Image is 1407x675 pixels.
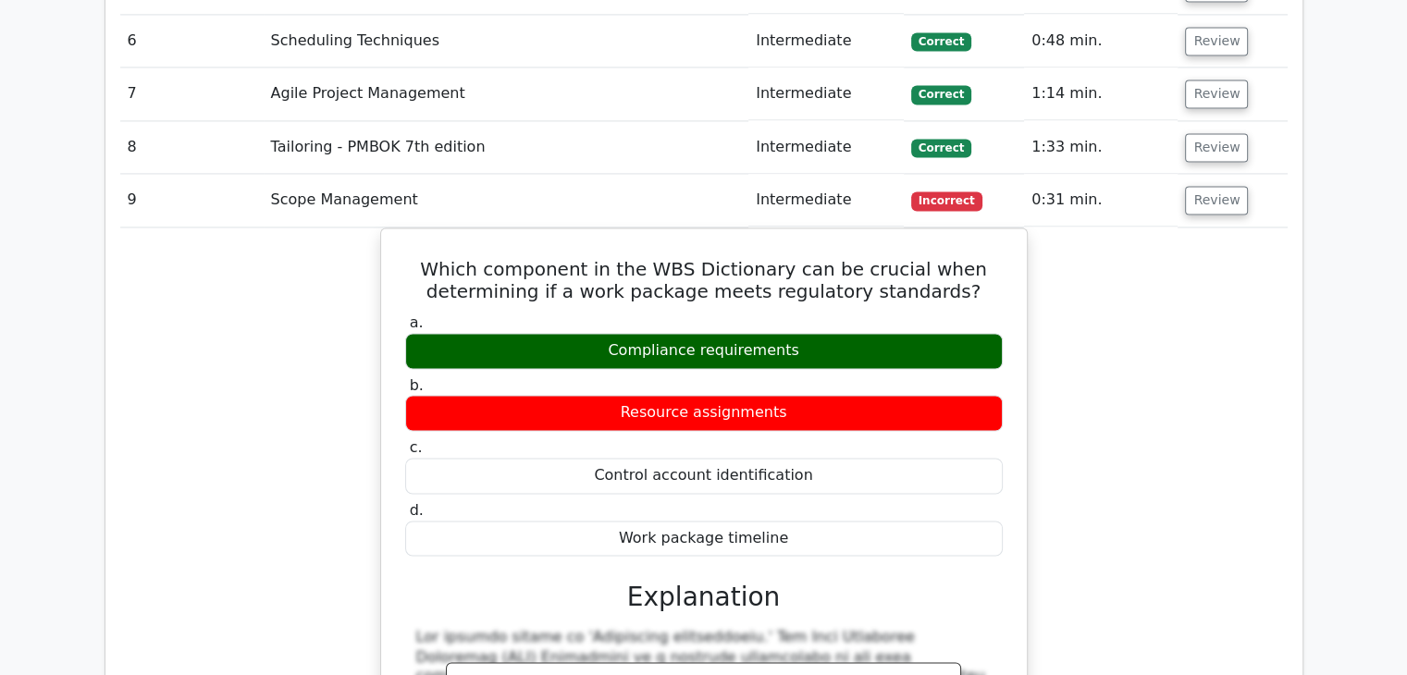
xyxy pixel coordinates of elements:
[748,15,904,67] td: Intermediate
[748,67,904,120] td: Intermediate
[405,521,1003,557] div: Work package timeline
[405,333,1003,369] div: Compliance requirements
[1185,80,1248,108] button: Review
[911,139,971,157] span: Correct
[264,121,749,174] td: Tailoring - PMBOK 7th edition
[1185,186,1248,215] button: Review
[403,258,1005,302] h5: Which component in the WBS Dictionary can be crucial when determining if a work package meets reg...
[405,458,1003,494] div: Control account identification
[120,174,264,227] td: 9
[1024,15,1178,67] td: 0:48 min.
[405,395,1003,431] div: Resource assignments
[1185,27,1248,55] button: Review
[264,15,749,67] td: Scheduling Techniques
[748,121,904,174] td: Intermediate
[120,15,264,67] td: 6
[1024,121,1178,174] td: 1:33 min.
[120,121,264,174] td: 8
[120,67,264,120] td: 7
[410,438,423,456] span: c.
[911,85,971,104] span: Correct
[410,313,424,331] span: a.
[1185,133,1248,162] button: Review
[264,67,749,120] td: Agile Project Management
[911,191,982,210] span: Incorrect
[410,501,424,519] span: d.
[1024,174,1178,227] td: 0:31 min.
[1024,67,1178,120] td: 1:14 min.
[748,174,904,227] td: Intermediate
[264,174,749,227] td: Scope Management
[410,376,424,394] span: b.
[416,582,992,613] h3: Explanation
[911,32,971,51] span: Correct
